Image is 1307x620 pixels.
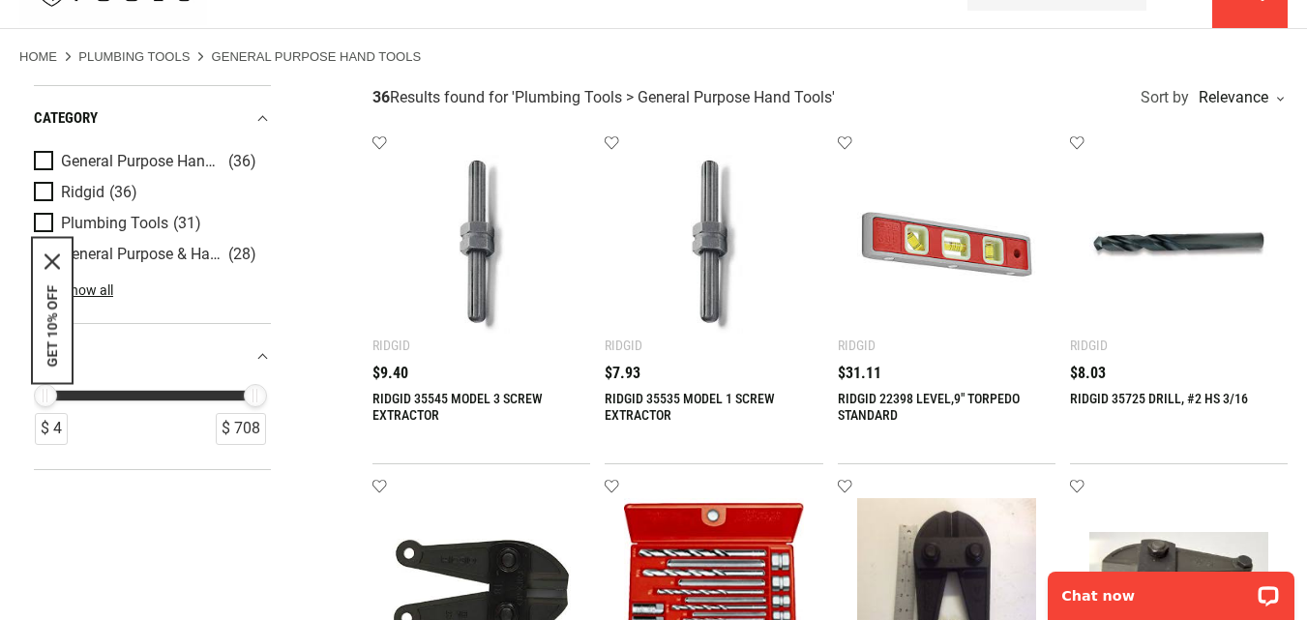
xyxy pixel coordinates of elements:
div: Ridgid [372,338,410,353]
div: price [34,343,271,369]
img: RIDGID 35545 MODEL 3 SCREW EXTRACTOR [392,155,571,334]
a: RIDGID 35545 MODEL 3 SCREW EXTRACTOR [372,391,543,423]
iframe: LiveChat chat widget [1035,559,1307,620]
button: GET 10% OFF [45,284,60,367]
span: $8.03 [1070,366,1106,381]
div: category [34,105,271,132]
div: $ 4 [35,413,68,445]
span: (36) [228,154,256,170]
div: Relevance [1194,90,1283,105]
span: Ridgid [61,184,104,201]
div: Ridgid [1070,338,1108,353]
span: General Purpose & Hand Tools [61,246,223,263]
a: Plumbing Tools [78,48,190,66]
span: $7.93 [605,366,640,381]
span: General Purpose Hand Tools [61,153,223,170]
strong: 36 [372,88,390,106]
div: Ridgid [838,338,876,353]
span: $9.40 [372,366,408,381]
span: (28) [228,247,256,263]
a: Ridgid (36) [34,182,266,203]
svg: close icon [45,253,60,269]
a: Show all [34,282,113,298]
a: Plumbing Tools (31) [34,213,266,234]
img: RIDGID 22398 LEVEL,9 [857,155,1036,334]
span: $31.11 [838,366,881,381]
img: RIDGID 35725 DRILL, #2 HS 3/16 [1089,155,1268,334]
strong: General Purpose Hand Tools [212,49,422,64]
button: Close [45,253,60,269]
img: RIDGID 35535 MODEL 1 SCREW EXTRACTOR [624,155,803,334]
a: RIDGID 35535 MODEL 1 SCREW EXTRACTOR [605,391,775,423]
a: General Purpose Hand Tools (36) [34,151,266,172]
span: (36) [109,185,137,201]
span: Plumbing Tools > General Purpose Hand Tools [515,88,832,106]
a: Home [19,48,57,66]
div: Ridgid [605,338,642,353]
a: RIDGID 22398 LEVEL,9" TORPEDO STANDARD [838,391,1020,423]
div: Product Filters [34,85,271,470]
div: Results found for ' ' [372,88,835,108]
a: RIDGID 35725 DRILL, #2 HS 3/16 [1070,391,1248,406]
span: Sort by [1141,90,1189,105]
span: (31) [173,216,201,232]
div: $ 708 [216,413,266,445]
a: General Purpose & Hand Tools (28) [34,244,266,265]
span: Plumbing Tools [61,215,168,232]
